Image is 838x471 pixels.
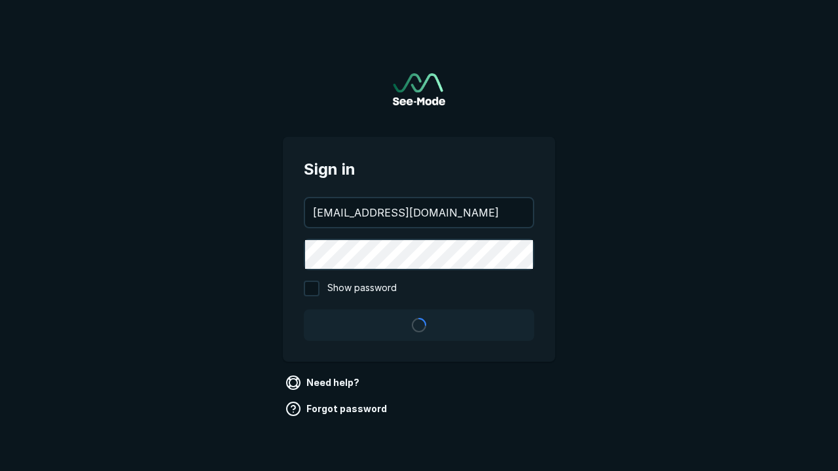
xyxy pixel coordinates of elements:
a: Forgot password [283,398,392,419]
img: See-Mode Logo [393,73,445,105]
span: Sign in [304,158,534,181]
input: your@email.com [305,198,533,227]
a: Need help? [283,372,365,393]
span: Show password [327,281,397,296]
a: Go to sign in [393,73,445,105]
